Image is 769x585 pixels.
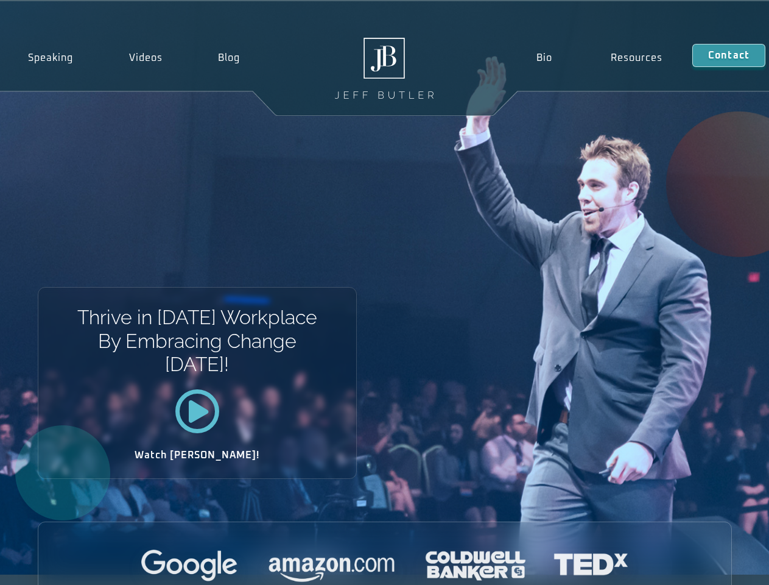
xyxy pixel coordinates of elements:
a: Videos [101,44,191,72]
h1: Thrive in [DATE] Workplace By Embracing Change [DATE]! [76,306,318,376]
a: Bio [507,44,581,72]
span: Contact [708,51,750,60]
a: Resources [581,44,692,72]
a: Contact [692,44,765,67]
a: Blog [190,44,268,72]
h2: Watch [PERSON_NAME]! [81,450,314,460]
nav: Menu [507,44,692,72]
